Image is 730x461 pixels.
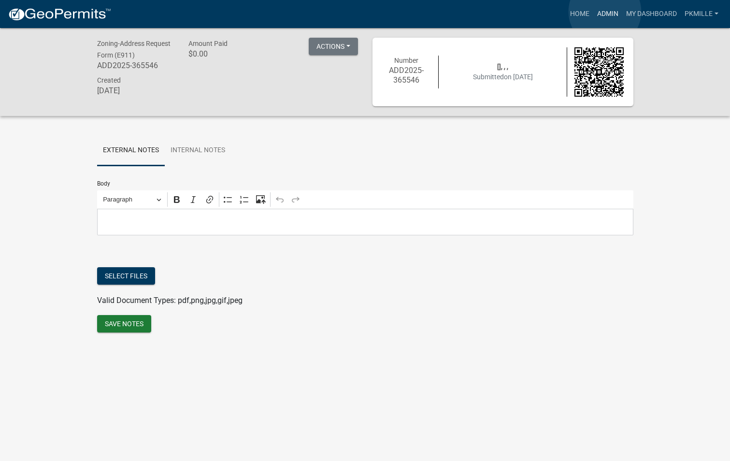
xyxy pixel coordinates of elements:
[97,76,121,84] span: Created
[394,57,418,64] span: Number
[593,5,622,23] a: Admin
[473,73,533,81] span: Submitted on [DATE]
[97,86,174,95] h6: [DATE]
[97,315,151,332] button: Save Notes
[103,194,153,205] span: Paragraph
[497,63,508,71] span: [], , ,
[309,38,358,55] button: Actions
[622,5,681,23] a: My Dashboard
[97,209,633,235] div: Editor editing area: main. Press Alt+0 for help.
[574,47,624,97] img: QR code
[97,296,243,305] span: Valid Document Types: pdf,png,jpg,gif,jpeg
[97,181,110,187] label: Body
[382,66,431,84] h6: ADD2025-365546
[165,135,231,166] a: Internal Notes
[681,5,722,23] a: pkmille
[99,192,165,207] button: Paragraph, Heading
[97,190,633,209] div: Editor toolbar
[97,40,171,59] span: Zoning-Address Request Form (E911)
[188,49,266,58] h6: $0.00
[97,135,165,166] a: External Notes
[188,40,228,47] span: Amount Paid
[97,267,155,285] button: Select files
[97,61,174,70] h6: ADD2025-365546
[566,5,593,23] a: Home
